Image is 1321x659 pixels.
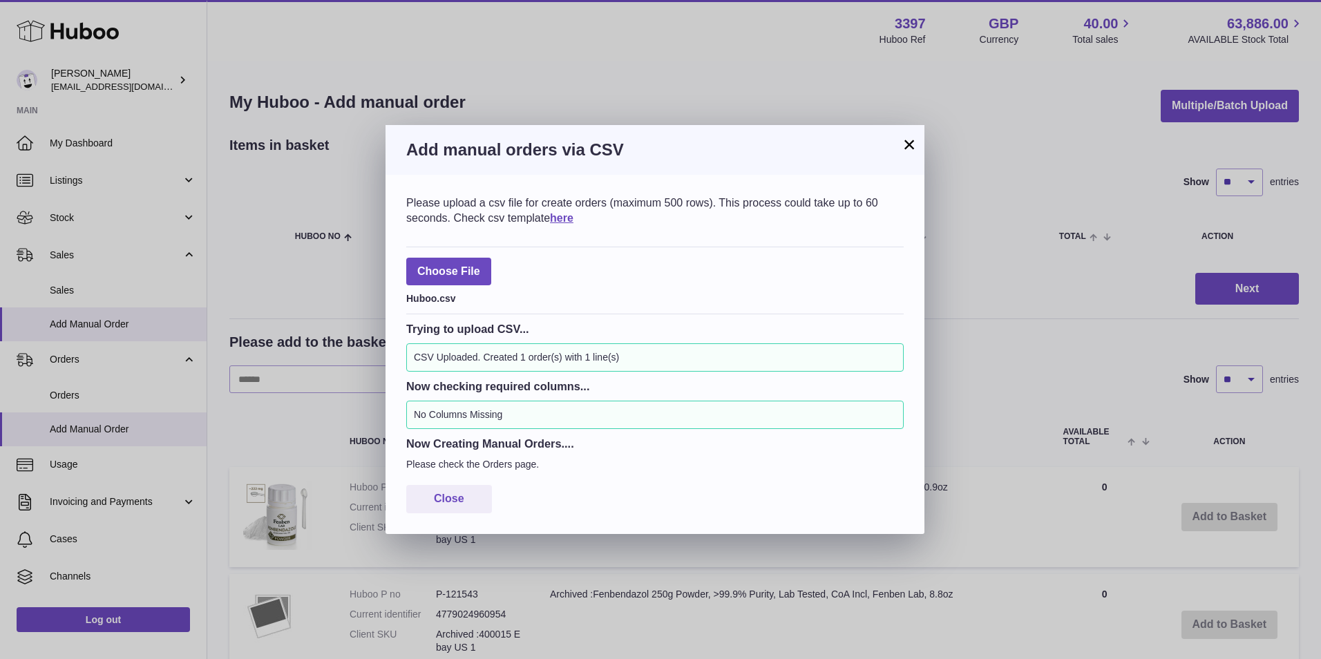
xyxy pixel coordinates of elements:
button: × [901,136,918,153]
h3: Trying to upload CSV... [406,321,904,336]
div: No Columns Missing [406,401,904,429]
h3: Add manual orders via CSV [406,139,904,161]
a: here [550,212,573,224]
span: Close [434,493,464,504]
div: Please upload a csv file for create orders (maximum 500 rows). This process could take up to 60 s... [406,195,904,225]
p: Please check the Orders page. [406,458,904,471]
h3: Now checking required columns... [406,379,904,394]
div: CSV Uploaded. Created 1 order(s) with 1 line(s) [406,343,904,372]
h3: Now Creating Manual Orders.... [406,436,904,451]
button: Close [406,485,492,513]
span: Choose File [406,258,491,286]
div: Huboo.csv [406,289,904,305]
